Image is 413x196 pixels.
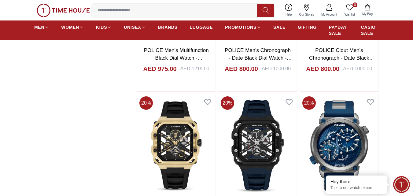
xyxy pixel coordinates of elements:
[225,24,256,30] span: PROMOTIONS
[342,12,357,17] span: Wishlist
[34,24,44,30] span: MEN
[144,47,209,69] a: POLICE Men's Multifunction Black Dial Watch - PEWGQ0071901
[61,22,84,33] a: WOMEN
[359,3,376,17] button: My Bag
[297,12,316,17] span: Our Stores
[124,24,141,30] span: UNISEX
[225,47,292,69] a: POLICE Men's Chronograph - Date Black Dial Watch - PEWGO0052402-SET
[330,185,382,190] p: Talk to our watch expert!
[330,179,382,185] div: Hey there!
[282,2,296,18] a: Help
[96,24,107,30] span: KIDS
[296,2,318,18] a: Our Stores
[221,96,234,110] span: 20 %
[158,22,178,33] a: BRANDS
[262,65,291,72] div: AED 1000.00
[190,24,213,30] span: LUGGAGE
[341,2,359,18] a: 0Wishlist
[306,65,339,73] h4: AED 800.00
[124,22,146,33] a: UNISEX
[361,22,379,39] a: CASIO SALE
[298,24,317,30] span: GIFTING
[329,22,349,39] a: PAYDAY SALE
[96,22,112,33] a: KIDS
[352,2,357,7] span: 0
[329,24,349,36] span: PAYDAY SALE
[283,12,294,17] span: Help
[225,22,261,33] a: PROMOTIONS
[180,65,209,72] div: AED 1219.00
[158,24,178,30] span: BRANDS
[319,12,340,17] span: My Account
[34,22,49,33] a: MEN
[273,24,286,30] span: SALE
[361,24,379,36] span: CASIO SALE
[298,22,317,33] a: GIFTING
[143,65,177,73] h4: AED 975.00
[393,176,410,193] div: Chat Widget
[302,96,316,110] span: 20 %
[61,24,79,30] span: WOMEN
[225,65,258,73] h4: AED 800.00
[139,96,153,110] span: 20 %
[190,22,213,33] a: LUGGAGE
[273,22,286,33] a: SALE
[360,12,375,16] span: My Bag
[343,65,372,72] div: AED 1000.00
[37,4,90,17] img: ...
[309,47,374,77] a: POLICE Clout Men's Chronograph - Date Black Dial Watch - PEWGO0052401-SET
